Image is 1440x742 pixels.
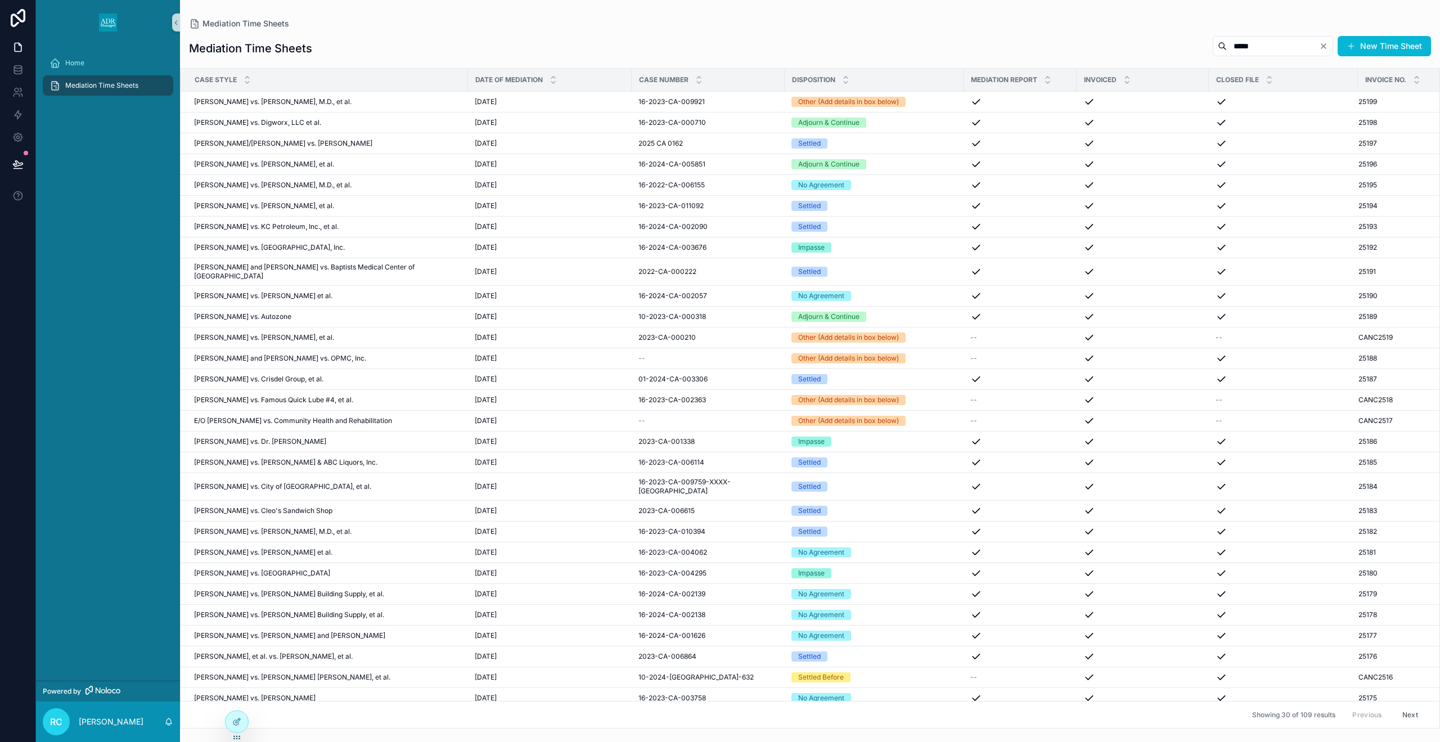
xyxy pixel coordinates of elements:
[791,482,957,492] a: Settled
[475,354,497,363] span: [DATE]
[638,312,778,321] a: 10-2023-CA-000318
[43,75,173,96] a: Mediation Time Sheets
[1358,375,1429,384] a: 25187
[475,333,497,342] span: [DATE]
[194,97,352,106] span: [PERSON_NAME] vs. [PERSON_NAME], M.D., et al.
[194,395,461,404] a: [PERSON_NAME] vs. Famous Quick Lube #4, et al.
[194,610,384,619] span: [PERSON_NAME] vs. [PERSON_NAME] Building Supply, et al.
[194,548,461,557] a: [PERSON_NAME] vs. [PERSON_NAME] et al.
[638,312,706,321] span: 10-2023-CA-000318
[194,652,461,661] a: [PERSON_NAME], et al. vs. [PERSON_NAME], et al.
[475,291,497,300] span: [DATE]
[638,267,778,276] a: 2022-CA-000222
[970,333,1070,342] a: --
[638,610,778,619] a: 16-2024-CA-002138
[1358,222,1429,231] a: 25193
[475,631,497,640] span: [DATE]
[1358,416,1393,425] span: CANC2517
[638,416,778,425] a: --
[791,312,957,322] a: Adjourn & Continue
[1358,548,1429,557] a: 25181
[791,610,957,620] a: No Agreement
[194,263,461,281] a: [PERSON_NAME] and [PERSON_NAME] vs. Baptists Medical Center of [GEOGRAPHIC_DATA]
[1358,506,1429,515] a: 25183
[798,631,844,641] div: No Agreement
[1216,416,1351,425] a: --
[475,375,497,384] span: [DATE]
[638,181,705,190] span: 16-2022-CA-006155
[638,354,645,363] span: --
[638,160,705,169] span: 16-2024-CA-005851
[475,590,497,599] span: [DATE]
[791,547,957,557] a: No Agreement
[475,458,625,467] a: [DATE]
[194,222,461,231] a: [PERSON_NAME] vs. KC Petroleum, Inc., et al.
[1358,333,1429,342] a: CANC2519
[1358,482,1378,491] span: 25184
[194,569,461,578] a: [PERSON_NAME] vs. [GEOGRAPHIC_DATA]
[194,118,321,127] span: [PERSON_NAME] vs. Digworx, LLC et al.
[475,375,625,384] a: [DATE]
[194,437,326,446] span: [PERSON_NAME] vs. Dr. [PERSON_NAME]
[475,437,497,446] span: [DATE]
[638,118,778,127] a: 16-2023-CA-000710
[1358,139,1429,148] a: 25197
[791,242,957,253] a: Impasse
[1358,395,1429,404] a: CANC2518
[194,312,291,321] span: [PERSON_NAME] vs. Autozone
[475,267,625,276] a: [DATE]
[638,590,705,599] span: 16-2024-CA-002139
[798,547,844,557] div: No Agreement
[791,138,957,149] a: Settled
[638,201,704,210] span: 16-2023-CA-011092
[1358,548,1376,557] span: 25181
[638,222,708,231] span: 16-2024-CA-002090
[194,610,461,619] a: [PERSON_NAME] vs. [PERSON_NAME] Building Supply, et al.
[1216,395,1222,404] span: --
[798,267,821,277] div: Settled
[638,181,778,190] a: 16-2022-CA-006155
[638,631,778,640] a: 16-2024-CA-001626
[1358,181,1377,190] span: 25195
[43,53,173,73] a: Home
[638,569,778,578] a: 16-2023-CA-004295
[638,506,695,515] span: 2023-CA-006615
[798,437,825,447] div: Impasse
[194,548,332,557] span: [PERSON_NAME] vs. [PERSON_NAME] et al.
[1358,527,1429,536] a: 25182
[475,97,625,106] a: [DATE]
[798,589,844,599] div: No Agreement
[791,416,957,426] a: Other (Add details in box below)
[194,354,461,363] a: [PERSON_NAME] and [PERSON_NAME] vs. OPMC, Inc.
[798,97,899,107] div: Other (Add details in box below)
[798,353,899,363] div: Other (Add details in box below)
[1358,181,1429,190] a: 25195
[1358,333,1393,342] span: CANC2519
[638,97,705,106] span: 16-2023-CA-009921
[1358,267,1376,276] span: 25191
[791,672,957,682] a: Settled Before
[189,18,289,29] a: Mediation Time Sheets
[194,181,461,190] a: [PERSON_NAME] vs. [PERSON_NAME], M.D., et al.
[194,291,461,300] a: [PERSON_NAME] vs. [PERSON_NAME] et al.
[475,548,497,557] span: [DATE]
[202,18,289,29] span: Mediation Time Sheets
[194,673,390,682] span: [PERSON_NAME] vs. [PERSON_NAME] [PERSON_NAME], et al.
[791,180,957,190] a: No Agreement
[798,610,844,620] div: No Agreement
[1358,118,1377,127] span: 25198
[638,569,706,578] span: 16-2023-CA-004295
[791,267,957,277] a: Settled
[194,506,461,515] a: [PERSON_NAME] vs. Cleo's Sandwich Shop
[194,201,334,210] span: [PERSON_NAME] vs. [PERSON_NAME], et al.
[194,333,461,342] a: [PERSON_NAME] vs. [PERSON_NAME], et al.
[194,482,371,491] span: [PERSON_NAME] vs. City of [GEOGRAPHIC_DATA], et al.
[1358,506,1377,515] span: 25183
[475,416,497,425] span: [DATE]
[791,395,957,405] a: Other (Add details in box below)
[475,312,625,321] a: [DATE]
[1216,333,1351,342] a: --
[638,333,696,342] span: 2023-CA-000210
[194,375,461,384] a: [PERSON_NAME] vs. Crisdel Group, et al.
